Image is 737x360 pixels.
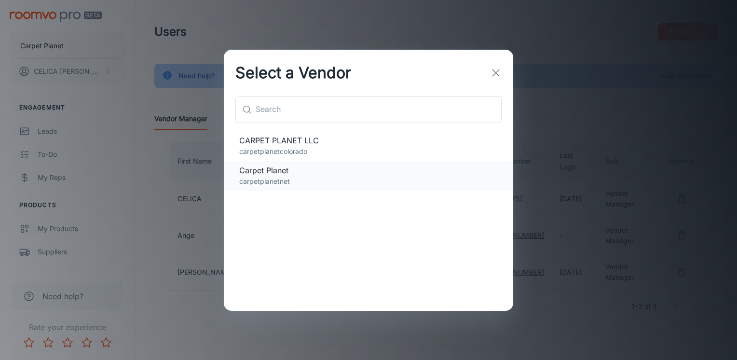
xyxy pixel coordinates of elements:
h2: Select a Vendor [224,50,363,96]
div: CARPET PLANET LLCcarpetplanetcolorado [224,131,513,161]
input: Search [256,96,502,123]
p: carpetplanetcolorado [239,146,498,157]
div: Carpet Planetcarpetplanetnet [224,161,513,191]
span: CARPET PLANET LLC [239,135,498,146]
span: Carpet Planet [239,165,498,176]
p: carpetplanetnet [239,176,498,187]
